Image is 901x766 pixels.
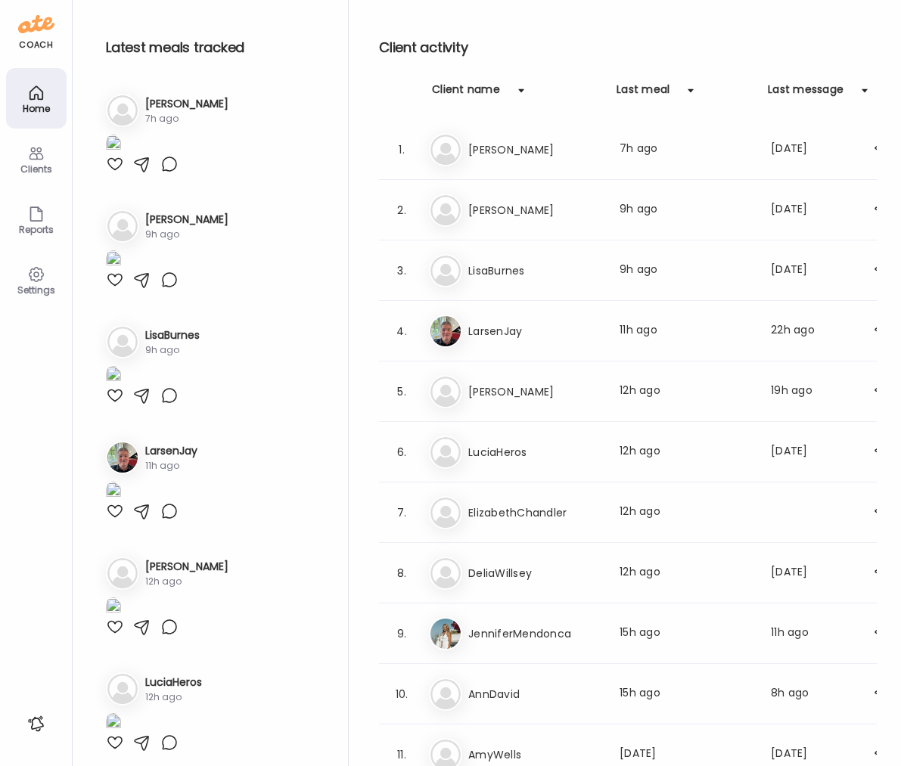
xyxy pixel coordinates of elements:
[468,322,601,340] h3: LarsenJay
[430,558,461,588] img: bg-avatar-default.svg
[145,96,228,112] h3: [PERSON_NAME]
[430,316,461,346] img: avatars%2FpQclOzuQ2uUyIuBETuyLXmhsmXz1
[430,256,461,286] img: bg-avatar-default.svg
[393,685,411,703] div: 10.
[468,443,601,461] h3: LuciaHeros
[620,322,753,340] div: 11h ago
[393,746,411,764] div: 11.
[106,250,121,271] img: images%2FRBBRZGh5RPQEaUY8TkeQxYu8qlB3%2FAmSHNTKUvs77i527RFF4%2F0AphobjxQjfOnCpCfxJ2_1080
[771,746,830,764] div: [DATE]
[145,228,228,241] div: 9h ago
[468,746,601,764] h3: AmyWells
[106,597,121,618] img: images%2FiJXXqmAw1DQL2KqiWrzZwmgui713%2F6wXQGIMFiZRWiRtxxYkW%2FbtQ86CNkQY1ri2mJC5Y8_1080
[9,225,64,234] div: Reports
[145,443,197,459] h3: LarsenJay
[468,685,601,703] h3: AnnDavid
[145,559,228,575] h3: [PERSON_NAME]
[468,141,601,159] h3: [PERSON_NAME]
[393,504,411,522] div: 7.
[468,201,601,219] h3: [PERSON_NAME]
[620,746,753,764] div: [DATE]
[107,674,138,704] img: bg-avatar-default.svg
[107,442,138,473] img: avatars%2FpQclOzuQ2uUyIuBETuyLXmhsmXz1
[771,443,830,461] div: [DATE]
[468,504,601,522] h3: ElizabethChandler
[620,685,753,703] div: 15h ago
[620,201,753,219] div: 9h ago
[9,104,64,113] div: Home
[468,625,601,643] h3: JenniferMendonca
[768,82,844,106] div: Last message
[771,625,830,643] div: 11h ago
[393,322,411,340] div: 4.
[617,82,670,106] div: Last meal
[393,383,411,401] div: 5.
[620,504,753,522] div: 12h ago
[9,164,64,174] div: Clients
[145,575,228,588] div: 12h ago
[145,675,202,690] h3: LuciaHeros
[430,377,461,407] img: bg-avatar-default.svg
[620,383,753,401] div: 12h ago
[145,690,202,704] div: 12h ago
[145,459,197,473] div: 11h ago
[620,141,753,159] div: 7h ago
[430,498,461,528] img: bg-avatar-default.svg
[468,564,601,582] h3: DeliaWillsey
[468,383,601,401] h3: [PERSON_NAME]
[430,135,461,165] img: bg-avatar-default.svg
[107,327,138,357] img: bg-avatar-default.svg
[19,39,53,51] div: coach
[430,437,461,467] img: bg-avatar-default.svg
[107,95,138,126] img: bg-avatar-default.svg
[771,322,830,340] div: 22h ago
[393,141,411,159] div: 1.
[107,211,138,241] img: bg-avatar-default.svg
[145,343,200,357] div: 9h ago
[18,12,54,36] img: ate
[393,262,411,280] div: 3.
[106,713,121,733] img: images%2F1qYfsqsWO6WAqm9xosSfiY0Hazg1%2F8DrBVfoFjSWhpLQG8hzo%2FQx2xdBhXaH1YsQMIhxhu_1080
[771,262,830,280] div: [DATE]
[468,262,601,280] h3: LisaBurnes
[106,482,121,502] img: images%2FpQclOzuQ2uUyIuBETuyLXmhsmXz1%2FQoDxuUysPk7bDVPBO7PE%2FuPchm09MTNspYqBBjQbD_1080
[106,366,121,386] img: images%2F14YwdST0zVTSBa9Pc02PT7cAhhp2%2F6ENaSmZrJvVFBzBbuNGK%2FGOccqWsrTIDf5q0hIoie_1080
[106,135,121,155] img: images%2FIrNJUawwUnOTYYdIvOBtlFt5cGu2%2FxZjop7Bpujb8UOYM1C9q%2FEvD4QSCoWHc17wD0mPgb_1080
[771,201,830,219] div: [DATE]
[620,564,753,582] div: 12h ago
[393,564,411,582] div: 8.
[620,262,753,280] div: 9h ago
[771,564,830,582] div: [DATE]
[771,141,830,159] div: [DATE]
[393,443,411,461] div: 6.
[145,112,228,126] div: 7h ago
[106,36,324,59] h2: Latest meals tracked
[145,212,228,228] h3: [PERSON_NAME]
[771,383,830,401] div: 19h ago
[107,558,138,588] img: bg-avatar-default.svg
[620,443,753,461] div: 12h ago
[771,685,830,703] div: 8h ago
[145,327,200,343] h3: LisaBurnes
[620,625,753,643] div: 15h ago
[9,285,64,295] div: Settings
[430,679,461,709] img: bg-avatar-default.svg
[430,619,461,649] img: avatars%2FhTWL1UBjihWZBvuxS4CFXhMyrrr1
[393,201,411,219] div: 2.
[393,625,411,643] div: 9.
[432,82,500,106] div: Client name
[379,36,901,59] h2: Client activity
[430,195,461,225] img: bg-avatar-default.svg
